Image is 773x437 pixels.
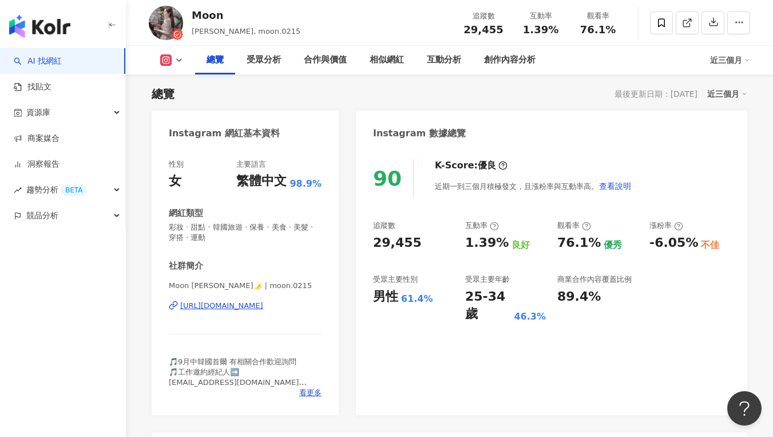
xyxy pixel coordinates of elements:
div: 受眾主要年齡 [465,274,510,285]
div: 觀看率 [557,221,591,231]
div: 1.39% [465,234,509,252]
div: 總覽 [207,53,224,67]
div: 網紅類型 [169,207,203,219]
div: 最後更新日期：[DATE] [615,89,697,99]
span: [PERSON_NAME], moon.0215 [192,27,300,36]
div: 優良 [478,159,496,172]
div: 性別 [169,159,184,170]
div: 受眾主要性別 [373,274,418,285]
span: 彩妝 · 甜點 · 韓國旅遊 · 保養 · 美食 · 美髮 · 穿搭 · 運動 [169,222,322,243]
span: 29,455 [463,23,503,36]
div: BETA [61,184,87,196]
div: 近三個月 [707,86,747,101]
a: [URL][DOMAIN_NAME] [169,301,322,311]
div: 追蹤數 [373,221,395,231]
div: K-Score : [435,159,508,172]
div: 追蹤數 [462,10,505,22]
span: 趨勢分析 [26,177,87,203]
div: Instagram 網紅基本資料 [169,127,280,140]
div: 受眾分析 [247,53,281,67]
div: -6.05% [649,234,698,252]
span: rise [14,186,22,194]
div: 良好 [512,239,530,251]
div: Instagram 數據總覽 [373,127,466,140]
img: logo [9,15,70,38]
a: 商案媒合 [14,133,60,144]
a: 洞察報告 [14,159,60,170]
div: 相似網紅 [370,53,404,67]
img: KOL Avatar [149,6,183,40]
span: 看更多 [299,388,322,398]
div: 主要語言 [236,159,266,170]
button: 查看說明 [598,175,632,198]
div: 創作內容分析 [484,53,536,67]
a: 找貼文 [14,81,51,93]
iframe: Help Scout Beacon - Open [727,391,762,426]
div: 近三個月 [710,51,750,69]
div: 女 [169,172,181,190]
div: 總覽 [152,86,175,102]
div: 29,455 [373,234,422,252]
div: [URL][DOMAIN_NAME] [180,301,263,311]
div: 漲粉率 [649,221,683,231]
div: 互動分析 [427,53,461,67]
div: 互動率 [465,221,499,231]
div: 25-34 歲 [465,288,511,324]
span: Moon [PERSON_NAME]🌛 | moon.0215 [169,281,322,291]
span: 98.9% [290,178,322,190]
div: 商業合作內容覆蓋比例 [557,274,632,285]
div: 觀看率 [576,10,620,22]
a: searchAI 找網紅 [14,56,62,67]
div: 89.4% [557,288,601,306]
div: 近期一到三個月積極發文，且漲粉率與互動率高。 [435,175,632,198]
span: 🎵9月中韓國首爾 有相關合作歡迎詢問 🎵工作邀約經紀人➡️ [EMAIL_ADDRESS][DOMAIN_NAME] 🎵所有美好都在井然有序發生中 供養兩位小貓咪🐱🖤 #貓咪 #穿搭日常 #保養... [169,357,307,428]
div: Moon [192,8,300,22]
div: 46.3% [514,310,546,323]
div: 61.4% [401,293,433,305]
div: 90 [373,167,402,190]
span: 76.1% [580,24,616,36]
div: 合作與價值 [304,53,347,67]
div: 優秀 [604,239,622,251]
div: 76.1% [557,234,601,252]
div: 社群簡介 [169,260,203,272]
span: 競品分析 [26,203,58,229]
span: 查看說明 [599,182,631,191]
div: 互動率 [519,10,562,22]
span: 1.39% [523,24,558,36]
div: 不佳 [701,239,719,251]
span: 資源庫 [26,100,50,125]
div: 男性 [373,288,398,306]
div: 繁體中文 [236,172,287,190]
